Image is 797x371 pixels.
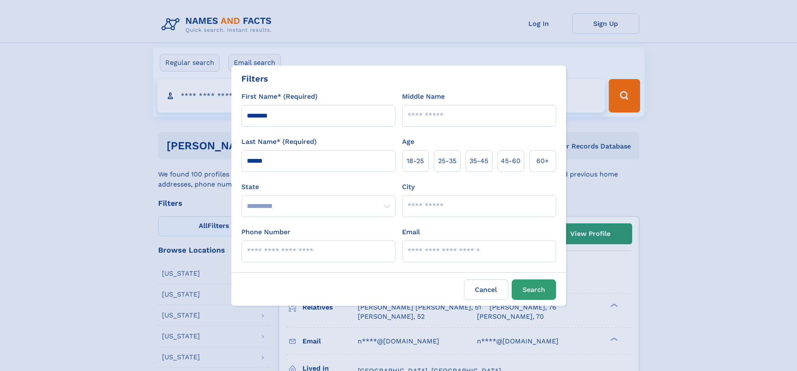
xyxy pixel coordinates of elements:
[407,156,424,166] span: 18‑25
[402,227,420,237] label: Email
[438,156,456,166] span: 25‑35
[402,137,414,147] label: Age
[241,137,317,147] label: Last Name* (Required)
[402,182,415,192] label: City
[241,227,290,237] label: Phone Number
[241,72,268,85] div: Filters
[469,156,488,166] span: 35‑45
[501,156,520,166] span: 45‑60
[402,92,445,102] label: Middle Name
[512,279,556,300] button: Search
[241,182,395,192] label: State
[241,92,318,102] label: First Name* (Required)
[464,279,508,300] label: Cancel
[536,156,549,166] span: 60+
